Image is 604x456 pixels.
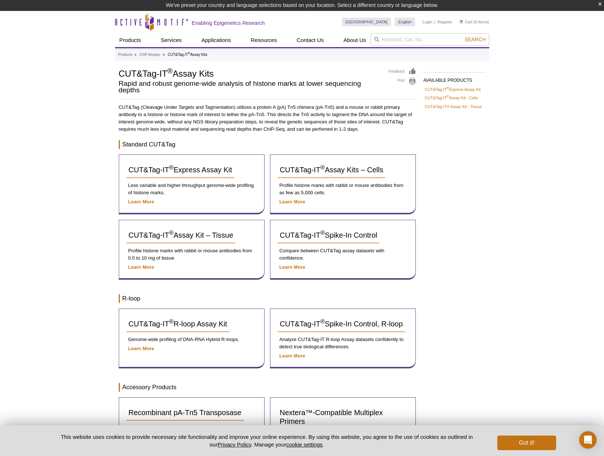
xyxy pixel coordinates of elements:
p: Compare between CUT&Tag assay datasets with confidence. [278,247,408,262]
span: CUT&Tag-IT Assay Kit – Tissue [129,231,233,239]
a: Nextera™-Compatible Multiplex Primers [278,405,408,430]
a: Login [422,19,432,24]
a: Learn More [280,199,305,204]
a: Cart [460,19,472,24]
p: Profile histone marks with rabbit or mouse antibodies from 0.5 to 10 mg of tissue. [126,247,257,262]
a: CUT&Tag-IT®Spike-In Control [278,227,380,244]
a: Learn More [280,353,305,359]
sup: ® [169,230,174,237]
h1: CUT&Tag-IT Assay Kits [119,68,381,78]
span: Recombinant pA-Tn5 Transposase [129,409,242,417]
p: Analyze CUT&Tag-IT R-loop Assay datasets confidently to detect true biological differences. [278,336,408,350]
a: Feedback [389,68,416,76]
h3: R-loop [119,294,416,303]
a: Learn More [128,199,154,204]
a: Privacy Policy [217,441,251,448]
h2: Enabling Epigenetics Research [192,20,265,26]
input: Keyword, Cat. No. [371,33,489,46]
span: Search [464,37,486,42]
a: CUT&Tag-IT® Assay Kit - Tissue [425,103,482,110]
span: CUT&Tag-IT Assay Kits – Cells [280,166,383,174]
span: CUT&Tag-IT Spike-In Control [280,231,377,239]
p: This website uses cookies to provide necessary site functionality and improve your online experie... [48,433,486,448]
a: CUT&Tag-IT®Spike-In Control, R-loop [278,316,405,332]
li: » [134,53,137,57]
img: Your Cart [460,20,463,23]
p: CUT&Tag (Cleavage Under Targets and Tagmentation) utilizes a protein A (pA) Tn5 chimera (pA-Tn5) ... [119,104,416,133]
a: CUT&Tag-IT®Assay Kits – Cells [278,162,385,178]
sup: ® [169,318,174,325]
h3: Accessory Products [119,383,416,392]
span: CUT&Tag-IT Spike-In Control, R-loop [280,320,403,328]
sup: ® [447,86,449,90]
h2: Rapid and robust genome-wide analysis of histone marks at lower sequencing depths [119,80,381,93]
h3: Standard CUT&Tag [119,140,416,149]
a: [GEOGRAPHIC_DATA] [342,18,391,26]
a: Resources [246,33,281,47]
sup: ® [320,318,325,325]
button: cookie settings [286,441,322,448]
span: Nextera™-Compatible Multiplex Primers [280,409,383,425]
a: Services [156,33,186,47]
sup: ® [167,67,173,75]
button: Search [462,36,488,43]
p: Genome-wide profiling of DNA-RNA Hybrid R-loops. [126,336,257,343]
a: Learn More [280,264,305,270]
sup: ® [169,164,174,171]
a: CUT&Tag-IT®Express Assay Kit [425,86,481,93]
a: About Us [339,33,371,47]
a: Applications [197,33,235,47]
span: CUT&Tag-IT Express Assay Kit [129,166,232,174]
a: CUT&Tag-IT®Assay Kit – Tissue [126,227,236,244]
h2: AVAILABLE PRODUCTS [423,72,486,85]
a: CUT&Tag-IT®R-loop Assay Kit [126,316,229,332]
li: » [163,53,165,57]
a: Contact Us [292,33,328,47]
div: Open Intercom Messenger [579,431,597,449]
a: ChIP Assays [139,51,160,58]
sup: ® [188,51,190,55]
li: (0 items) [460,18,489,26]
li: CUT&Tag-IT Assay Kits [168,53,207,57]
button: Got it! [497,436,556,450]
li: | [434,18,436,26]
p: Profile histone marks with rabbit or mouse antibodies from as few as 5,000 cells. [278,182,408,196]
a: CUT&Tag-IT®Assay Kit - Cells [425,95,478,101]
a: Products [115,33,145,47]
a: Products [118,51,133,58]
a: Recombinant pA-Tn5 Transposase [126,405,244,421]
a: CUT&Tag-IT®Express Assay Kit [126,162,234,178]
a: Learn More [128,346,154,351]
a: Print [389,77,416,85]
sup: ® [447,95,449,99]
p: Less variable and higher-throughput genome-wide profiling of histone marks. [126,182,257,196]
sup: ® [320,164,325,171]
a: Register [437,19,452,24]
a: Learn More [128,264,154,270]
a: English [395,18,415,26]
p: Pure recombinant pA-Tn5 transposase enzyme in 10 µg, 100 µg or larger quantities. [126,425,257,439]
span: CUT&Tag-IT R-loop Assay Kit [129,320,227,328]
sup: ® [320,230,325,237]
